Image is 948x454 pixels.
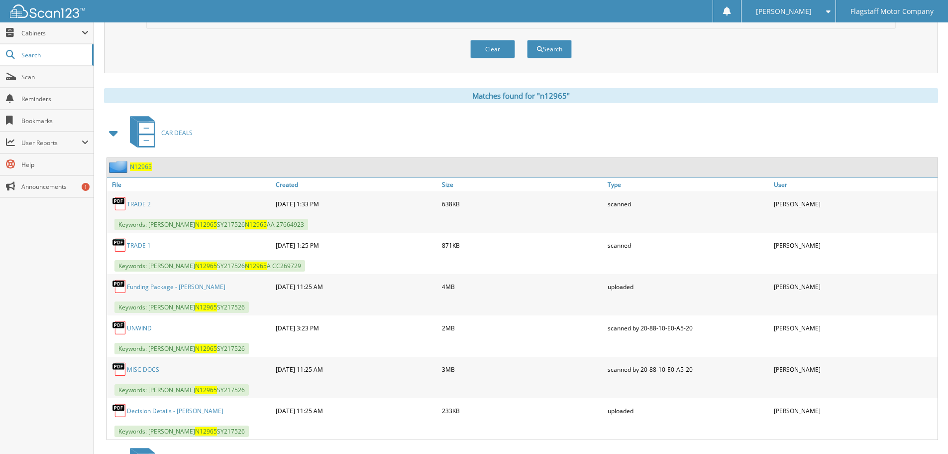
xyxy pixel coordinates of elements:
img: PDF.png [112,238,127,253]
span: Help [21,160,89,169]
span: CAR DEALS [161,129,193,137]
a: Type [605,178,771,191]
span: Flagstaff Motor Company [850,8,934,14]
a: TRADE 1 [127,241,151,250]
div: scanned [605,194,771,214]
span: Keywords: [PERSON_NAME] SY217526 [114,426,249,437]
div: uploaded [605,401,771,421]
div: [PERSON_NAME] [771,401,938,421]
div: 4MB [439,277,606,297]
div: 2MB [439,318,606,338]
img: PDF.png [112,403,127,418]
img: PDF.png [112,362,127,377]
span: Reminders [21,95,89,103]
div: [DATE] 1:25 PM [273,235,439,255]
a: File [107,178,273,191]
a: Funding Package - [PERSON_NAME] [127,283,225,291]
span: Bookmarks [21,117,89,125]
span: N12965 [195,344,217,353]
div: 1 [82,183,90,191]
span: Scan [21,73,89,81]
div: 638KB [439,194,606,214]
span: Keywords: [PERSON_NAME] SY217526 [114,384,249,396]
span: N12965 [195,303,217,311]
a: Created [273,178,439,191]
div: [PERSON_NAME] [771,359,938,379]
div: [DATE] 1:33 PM [273,194,439,214]
button: Clear [470,40,515,58]
div: [PERSON_NAME] [771,277,938,297]
a: MISC DOCS [127,365,159,374]
span: [PERSON_NAME] [756,8,812,14]
div: [DATE] 3:23 PM [273,318,439,338]
div: 233KB [439,401,606,421]
span: N12965 [245,262,267,270]
a: TRADE 2 [127,200,151,208]
div: [PERSON_NAME] [771,318,938,338]
span: User Reports [21,139,82,147]
div: uploaded [605,277,771,297]
a: User [771,178,938,191]
div: [DATE] 11:25 AM [273,401,439,421]
div: scanned [605,235,771,255]
a: Decision Details - [PERSON_NAME] [127,407,223,415]
img: PDF.png [112,320,127,335]
div: 871KB [439,235,606,255]
span: Search [21,51,87,59]
div: Matches found for "n12965" [104,88,938,103]
img: folder2.png [109,160,130,173]
a: UNWIND [127,324,152,332]
span: Announcements [21,182,89,191]
span: Keywords: [PERSON_NAME] SY217526 AA 27664923 [114,219,308,230]
a: Size [439,178,606,191]
span: Keywords: [PERSON_NAME] SY217526 [114,343,249,354]
div: [PERSON_NAME] [771,235,938,255]
span: N12965 [195,427,217,436]
img: PDF.png [112,196,127,211]
button: Search [527,40,572,58]
div: [DATE] 11:25 AM [273,359,439,379]
span: Keywords: [PERSON_NAME] SY217526 [114,302,249,313]
span: N12965 [195,386,217,394]
div: scanned by 20-88-10-E0-A5-20 [605,318,771,338]
a: CAR DEALS [124,113,193,152]
a: N12965 [130,162,152,171]
span: N12965 [245,220,267,229]
div: [DATE] 11:25 AM [273,277,439,297]
div: 3MB [439,359,606,379]
div: scanned by 20-88-10-E0-A5-20 [605,359,771,379]
img: PDF.png [112,279,127,294]
img: scan123-logo-white.svg [10,4,85,18]
span: N12965 [195,220,217,229]
div: [PERSON_NAME] [771,194,938,214]
span: Keywords: [PERSON_NAME] SY217526 A CC269729 [114,260,305,272]
span: N12965 [195,262,217,270]
span: Cabinets [21,29,82,37]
